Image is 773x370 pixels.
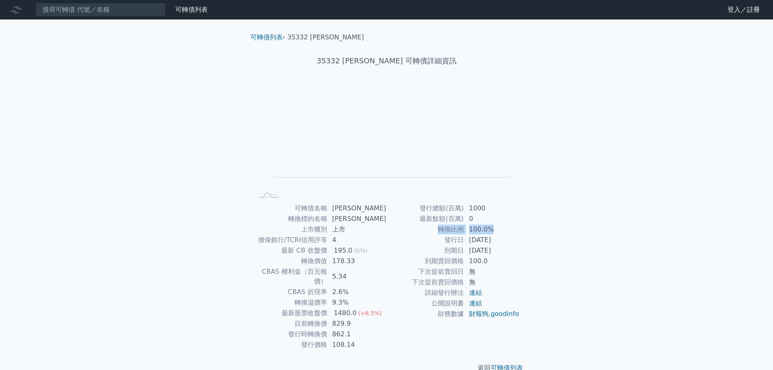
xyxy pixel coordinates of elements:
td: 178.33 [327,256,387,266]
td: [PERSON_NAME] [327,214,387,224]
td: 9.3% [327,297,387,308]
td: 1000 [464,203,520,214]
td: 5.34 [327,266,387,287]
span: (0%) [354,247,367,254]
td: 發行價格 [254,340,327,350]
a: 連結 [469,289,482,296]
td: [DATE] [464,245,520,256]
td: 到期賣回價格 [387,256,464,266]
td: CBAS 折現率 [254,287,327,297]
span: (+6.5%) [358,310,382,316]
td: 無 [464,266,520,277]
td: 目前轉換價 [254,318,327,329]
td: 最新 CB 收盤價 [254,245,327,256]
td: 0 [464,214,520,224]
td: 下次提前賣回日 [387,266,464,277]
td: 4 [327,235,387,245]
td: 公開說明書 [387,298,464,309]
td: [PERSON_NAME] [327,203,387,214]
td: 發行時轉換價 [254,329,327,340]
td: 可轉債名稱 [254,203,327,214]
a: 可轉債列表 [175,6,208,13]
td: 轉換溢價率 [254,297,327,308]
td: 100.0% [464,224,520,235]
a: 連結 [469,299,482,307]
td: CBAS 權利金（百元報價） [254,266,327,287]
td: 829.9 [327,318,387,329]
td: 財務數據 [387,309,464,319]
td: 發行總額(百萬) [387,203,464,214]
li: › [250,32,285,42]
td: 轉換價值 [254,256,327,266]
input: 搜尋可轉債 代號／名稱 [36,3,166,17]
a: 財報狗 [469,310,489,318]
td: 上市櫃別 [254,224,327,235]
td: , [464,309,520,319]
td: 最新股票收盤價 [254,308,327,318]
g: Chart [267,92,510,189]
td: 100.0 [464,256,520,266]
a: goodinfo [491,310,519,318]
td: [DATE] [464,235,520,245]
li: 35332 [PERSON_NAME] [287,32,364,42]
td: 最新餘額(百萬) [387,214,464,224]
a: 可轉債列表 [250,33,283,41]
td: 詳細發行辦法 [387,288,464,298]
td: 無 [464,277,520,288]
td: 到期日 [387,245,464,256]
td: 擔保銀行/TCRI信用評等 [254,235,327,245]
h1: 35332 [PERSON_NAME] 可轉債詳細資訊 [244,55,530,67]
div: 195.0 [332,246,354,255]
td: 108.14 [327,340,387,350]
div: 1480.0 [332,308,358,318]
td: 上市 [327,224,387,235]
td: 轉換標的名稱 [254,214,327,224]
td: 862.1 [327,329,387,340]
td: 下次提前賣回價格 [387,277,464,288]
td: 發行日 [387,235,464,245]
a: 登入／註冊 [721,3,767,16]
td: 轉換比例 [387,224,464,235]
td: 2.6% [327,287,387,297]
